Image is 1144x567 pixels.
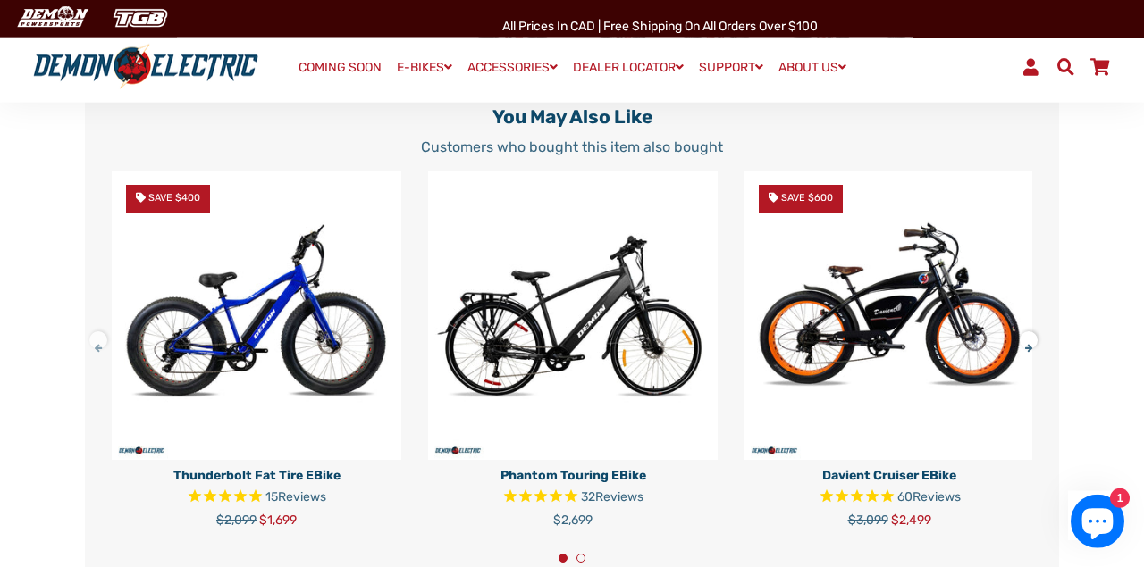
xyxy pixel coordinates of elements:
[112,460,401,529] a: Thunderbolt Fat Tire eBike Rated 4.8 out of 5 stars 15 reviews $2,099 $1,699
[112,466,401,485] p: Thunderbolt Fat Tire eBike
[259,513,297,528] span: $1,699
[27,44,265,90] img: Demon Electric logo
[744,171,1034,460] a: Davient Cruiser eBike - Demon Electric Save $600
[428,466,718,485] p: Phantom Touring eBike
[461,54,564,80] a: ACCESSORIES
[891,513,931,528] span: $2,499
[391,54,458,80] a: E-BIKES
[265,489,326,504] span: 15 reviews
[576,554,585,563] button: 2 of 2
[428,171,718,460] img: Phantom Touring eBike - Demon Electric
[428,488,718,508] span: Rated 4.8 out of 5 stars 32 reviews
[112,105,1032,128] h2: You may also like
[772,54,853,80] a: ABOUT US
[693,54,770,80] a: SUPPORT
[559,554,568,563] button: 1 of 2
[104,4,177,33] img: TGB Canada
[913,489,961,504] span: Reviews
[744,460,1034,529] a: Davient Cruiser eBike Rated 4.8 out of 5 stars 60 reviews $3,099 $2,499
[744,466,1034,485] p: Davient Cruiser eBike
[148,192,200,204] span: Save $400
[848,513,888,528] span: $3,099
[581,489,643,504] span: 32 reviews
[567,54,690,80] a: DEALER LOCATOR
[781,192,833,204] span: Save $600
[428,460,718,529] a: Phantom Touring eBike Rated 4.8 out of 5 stars 32 reviews $2,699
[112,488,401,508] span: Rated 4.8 out of 5 stars 15 reviews
[9,4,95,33] img: Demon Electric
[502,19,818,34] span: All Prices in CAD | Free shipping on all orders over $100
[744,488,1034,508] span: Rated 4.8 out of 5 stars 60 reviews
[897,489,961,504] span: 60 reviews
[216,513,257,528] span: $2,099
[1065,495,1130,553] inbox-online-store-chat: Shopify online store chat
[112,171,401,460] img: Thunderbolt Fat Tire eBike - Demon Electric
[292,55,388,80] a: COMING SOON
[278,489,326,504] span: Reviews
[595,489,643,504] span: Reviews
[553,513,593,528] span: $2,699
[744,171,1034,460] img: Davient Cruiser eBike - Demon Electric
[112,171,401,460] a: Thunderbolt Fat Tire eBike - Demon Electric Save $400
[112,137,1032,158] p: Customers who bought this item also bought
